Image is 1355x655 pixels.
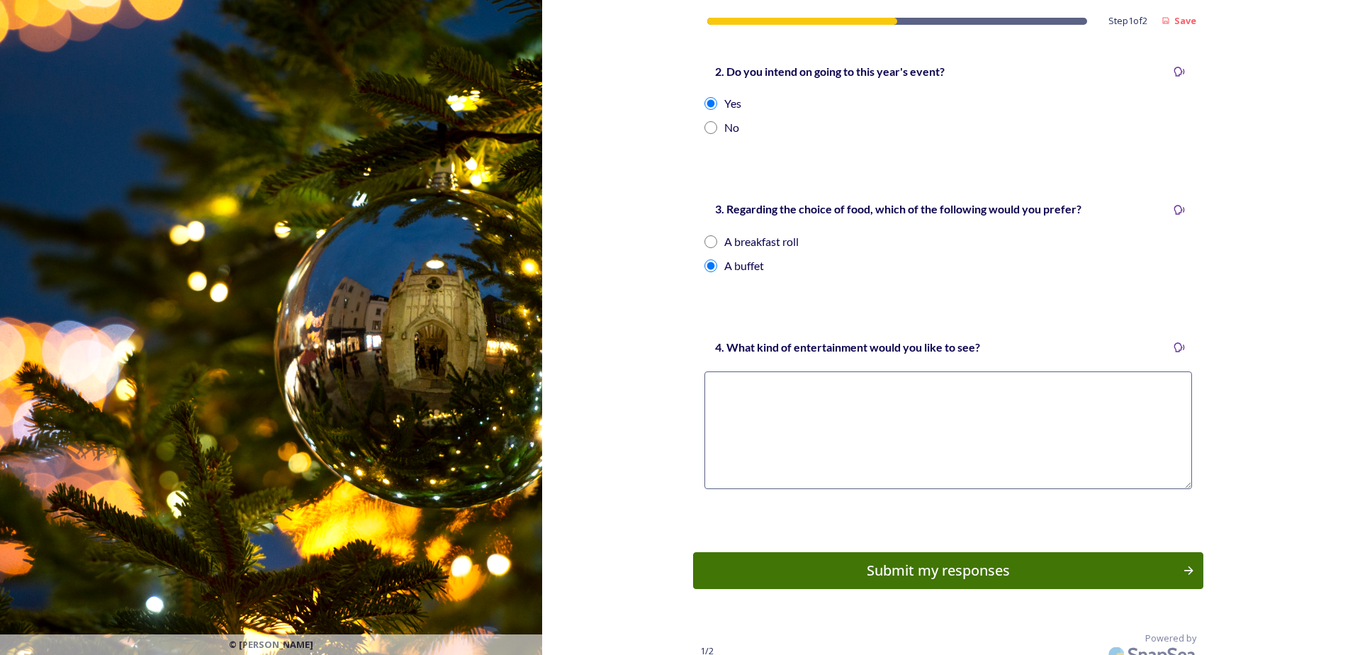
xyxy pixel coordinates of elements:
div: Yes [724,95,741,112]
button: Continue [693,552,1203,589]
div: No [724,119,739,136]
span: Step 1 of 2 [1108,14,1147,28]
div: A buffet [724,257,764,274]
span: © [PERSON_NAME] [229,638,313,651]
span: Powered by [1145,632,1196,645]
div: Submit my responses [701,560,1175,581]
strong: 4. What kind of entertainment would you like to see? [715,340,980,354]
strong: 3. Regarding the choice of food, which of the following would you prefer? [715,202,1081,215]
strong: Save [1174,14,1196,27]
strong: 2. Do you intend on going to this year's event? [715,65,945,78]
div: A breakfast roll [724,233,799,250]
